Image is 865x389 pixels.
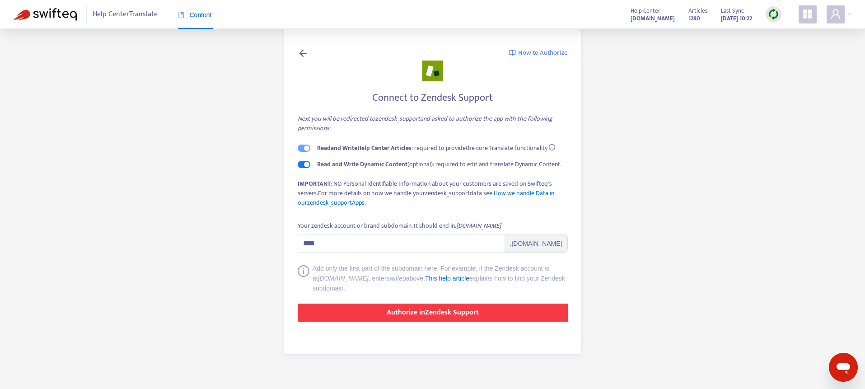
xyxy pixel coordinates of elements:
strong: [DOMAIN_NAME] [631,14,675,23]
span: appstore [802,9,813,19]
i: Next you will be redirected to zendesk_support and asked to authorize the app with the following ... [298,113,552,133]
strong: [DATE] 10:22 [721,14,752,23]
span: Help Center Translate [93,6,158,23]
img: zendesk_support.png [422,61,443,81]
span: Last Sync [721,6,744,16]
img: image-link [509,49,516,56]
h4: Connect to Zendesk Support [298,92,568,104]
span: info-circle [298,265,309,293]
span: user [830,9,841,19]
div: : NO Personal Identifiable Information about your customers are saved on Swifteq's servers. [298,179,568,207]
span: How to Authorize [518,48,568,58]
strong: Read and Write Dynamic Content [317,159,407,169]
span: Content [178,11,212,19]
iframe: Button to launch messaging window, conversation in progress [829,353,858,382]
div: Add only the first part of the subdomain here. For example, if the Zendesk account is at , enter ... [313,263,568,293]
span: Articles [688,6,707,16]
button: Authorize inZendesk Support [298,304,568,322]
strong: IMPORTANT [298,178,331,189]
span: Help Center [631,6,660,16]
span: .[DOMAIN_NAME] [505,234,568,253]
span: : required to provide the core Translate functionality [317,143,547,153]
a: How we handle Data in ourzendesk_supportApps [298,188,554,208]
span: (optional): required to edit and translate Dynamic Content. [317,159,561,169]
i: .[DOMAIN_NAME] [455,220,501,231]
a: This help article [425,275,469,282]
i: swifteq [386,275,406,282]
div: Your zendesk account or brand subdomain. It should end in [298,221,501,231]
img: sync.dc5367851b00ba804db3.png [768,9,779,20]
span: info-circle [549,144,555,150]
img: Swifteq [14,8,77,21]
strong: Read and Write Help Center Articles [317,143,411,153]
a: How to Authorize [509,48,568,58]
span: book [178,12,184,18]
a: [DOMAIN_NAME] [631,13,675,23]
strong: 1280 [688,14,700,23]
i: [DOMAIN_NAME] [318,275,369,282]
strong: Authorize in Zendesk Support [387,306,479,319]
span: For more details on how we handle your zendesk_support data see . [298,188,554,208]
